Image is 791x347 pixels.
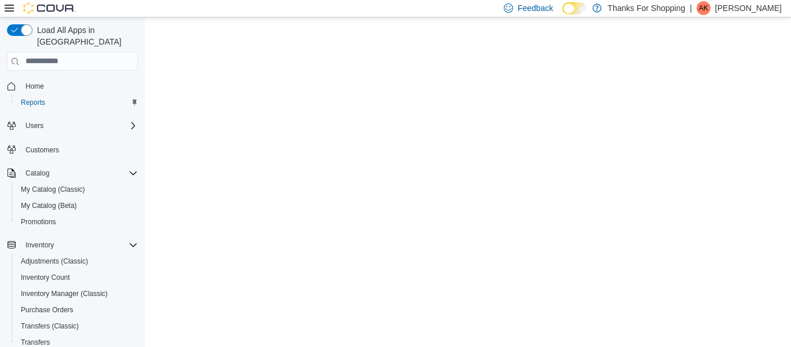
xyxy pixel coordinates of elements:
button: My Catalog (Beta) [12,198,142,214]
a: Transfers (Classic) [16,319,83,333]
button: My Catalog (Classic) [12,181,142,198]
span: My Catalog (Classic) [21,185,85,194]
span: Feedback [518,2,553,14]
button: Inventory Manager (Classic) [12,286,142,302]
a: Inventory Manager (Classic) [16,287,112,301]
a: Promotions [16,215,61,229]
a: Customers [21,143,64,157]
span: Adjustments (Classic) [16,254,138,268]
span: Home [25,82,44,91]
span: Customers [21,142,138,156]
a: Inventory Count [16,271,75,284]
button: Home [2,78,142,94]
input: Dark Mode [562,2,587,14]
span: Load All Apps in [GEOGRAPHIC_DATA] [32,24,138,48]
span: My Catalog (Beta) [16,199,138,213]
span: Inventory [21,238,138,252]
button: Catalog [2,165,142,181]
span: Purchase Orders [16,303,138,317]
span: Transfers (Classic) [16,319,138,333]
a: My Catalog (Beta) [16,199,82,213]
span: My Catalog (Beta) [21,201,77,210]
span: Reports [16,96,138,109]
span: Promotions [21,217,56,227]
span: Home [21,79,138,93]
span: Users [25,121,43,130]
button: Adjustments (Classic) [12,253,142,269]
span: Customers [25,145,59,155]
span: Promotions [16,215,138,229]
button: Inventory Count [12,269,142,286]
a: My Catalog (Classic) [16,182,90,196]
img: Cova [23,2,75,14]
button: Catalog [21,166,54,180]
button: Customers [2,141,142,158]
button: Users [21,119,48,133]
span: My Catalog (Classic) [16,182,138,196]
a: Adjustments (Classic) [16,254,93,268]
span: Inventory Count [16,271,138,284]
span: Adjustments (Classic) [21,257,88,266]
p: Thanks For Shopping [607,1,685,15]
a: Purchase Orders [16,303,78,317]
button: Inventory [21,238,58,252]
span: Inventory Count [21,273,70,282]
button: Purchase Orders [12,302,142,318]
span: Transfers [21,338,50,347]
p: | [690,1,692,15]
span: Catalog [25,169,49,178]
span: Inventory Manager (Classic) [16,287,138,301]
button: Transfers (Classic) [12,318,142,334]
span: Inventory [25,240,54,250]
div: Anya Kinzel-Cadrin [697,1,711,15]
button: Users [2,118,142,134]
button: Promotions [12,214,142,230]
p: [PERSON_NAME] [715,1,782,15]
span: Users [21,119,138,133]
span: Purchase Orders [21,305,74,315]
a: Reports [16,96,50,109]
span: Inventory Manager (Classic) [21,289,108,298]
button: Inventory [2,237,142,253]
button: Reports [12,94,142,111]
span: AK [699,1,708,15]
a: Home [21,79,49,93]
span: Transfers (Classic) [21,322,79,331]
span: Reports [21,98,45,107]
span: Catalog [21,166,138,180]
